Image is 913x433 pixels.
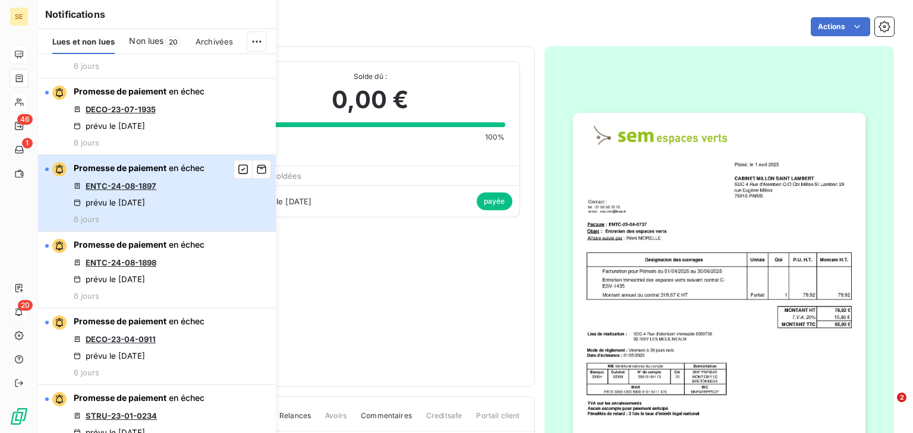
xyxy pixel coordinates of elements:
span: Creditsafe [426,410,462,431]
button: Promesse de paiement en échecDECO-23-04-0911prévu le [DATE]6 jours [38,308,276,385]
div: prévu le [DATE] [74,351,145,361]
span: Commentaires [361,410,412,431]
button: Actions [811,17,870,36]
img: Logo LeanPay [10,407,29,426]
span: en échec [169,86,204,96]
span: 0,00 € [332,82,408,118]
a: DECO-23-07-1935 [86,105,156,114]
span: Promesse de paiement [74,239,166,249]
span: Promesse de paiement [74,86,166,96]
button: Promesse de paiement en échecENTC-24-08-1897prévu le [DATE]6 jours [38,155,276,232]
span: 6 jours [74,214,99,224]
span: Portail client [476,410,520,431]
span: 1 [22,138,33,148]
span: 100% [485,132,505,143]
div: SE [10,7,29,26]
span: en échec [169,239,204,249]
div: prévu le [DATE] [74,274,145,284]
span: payée [477,192,512,210]
span: Lues et non lues [52,37,115,46]
div: prévu le [DATE] [74,198,145,207]
span: Archivées [196,37,233,46]
span: en échec [169,163,204,173]
span: Échue le [DATE] [250,197,311,206]
span: Solde dû : [235,71,505,82]
span: Promesse de paiement [74,393,166,403]
span: en échec [169,316,204,326]
a: ENTC-24-08-1897 [86,181,156,191]
span: Avoirs [325,410,347,431]
button: Promesse de paiement en échecDECO-23-07-1935prévu le [DATE]6 jours [38,78,276,155]
span: 6 jours [74,61,99,71]
span: 20 [18,300,33,311]
span: 6 jours [74,368,99,377]
span: en échec [169,393,204,403]
a: DECO-23-04-0911 [86,334,156,344]
h6: Notifications [45,7,269,21]
a: STRU-23-01-0234 [86,411,157,421]
span: 46 [17,114,33,125]
span: 20 [165,36,181,47]
iframe: Intercom live chat [873,393,901,421]
span: Relances [279,410,311,431]
span: Promesse de paiement [74,163,166,173]
button: Promesse de paiement en échecENTC-24-08-1898prévu le [DATE]6 jours [38,232,276,308]
a: ENTC-24-08-1898 [86,258,156,267]
span: Non lues [129,35,163,47]
span: 6 jours [74,291,99,301]
div: prévu le [DATE] [74,121,145,131]
span: 6 jours [74,138,99,147]
span: Promesse de paiement [74,316,166,326]
span: 2 [897,393,906,402]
